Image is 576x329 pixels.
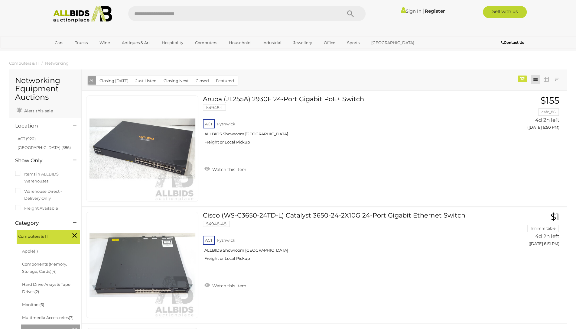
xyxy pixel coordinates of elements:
span: Alert this sale [23,108,53,114]
button: All [88,76,96,85]
h1: Networking Equipment Auctions [15,76,75,102]
span: (7) [69,315,73,320]
a: Wine [96,38,114,48]
span: (4) [51,269,57,274]
span: (6) [39,302,44,307]
a: Watch this item [203,281,248,290]
a: Cars [51,38,67,48]
img: 54948-48a.jpg [89,212,195,318]
button: Search [335,6,366,21]
div: 12 [518,76,527,82]
a: Trucks [71,38,92,48]
a: Alert this sale [15,106,54,115]
img: Allbids.com.au [50,6,116,23]
h4: Location [15,123,64,129]
span: $155 [540,95,559,106]
a: Networking [45,61,69,66]
b: Contact Us [501,40,524,45]
h4: Category [15,220,64,226]
a: Hard Drive Arrays & Tape Drives(2) [22,282,70,294]
span: Watch this item [211,283,246,289]
a: Contact Us [501,39,525,46]
button: Featured [212,76,238,85]
a: Watch this item [203,164,248,173]
a: Components (Memory, Storage, Cards)(4) [22,262,67,273]
a: Cisco (WS-C3650-24TD-L) Catalyst 3650-24-2X10G 24-Port Gigabit Ethernet Switch 54948-48 ACT Fyshw... [207,212,481,266]
a: Hospitality [158,38,187,48]
button: Closed [192,76,213,85]
a: Computers [191,38,221,48]
a: Household [225,38,255,48]
a: $1 Innimmitable 4d 2h left ([DATE] 6:51 PM) [491,212,561,250]
span: Watch this item [211,167,246,172]
a: Aruba (JL255A) 2930F 24-Port Gigabit PoE+ Switch 54948-1 ACT Fyshwick ALLBIDS Showroom [GEOGRAPHI... [207,95,481,149]
a: Sell with us [483,6,527,18]
label: Items in ALLBIDS Warehouses [15,171,75,185]
img: 54948-1a.jpg [89,96,195,202]
span: Computers & IT [18,231,63,240]
a: Industrial [259,38,285,48]
a: [GEOGRAPHIC_DATA] [367,38,418,48]
span: $1 [551,211,559,222]
span: (2) [34,289,39,294]
a: Office [320,38,339,48]
a: Multimedia Accessories(7) [22,315,73,320]
a: Computers & IT [9,61,39,66]
a: Sports [343,38,363,48]
button: Closing Next [160,76,192,85]
a: [GEOGRAPHIC_DATA] (386) [18,145,71,150]
h4: Show Only [15,158,64,163]
a: Antiques & Art [118,38,154,48]
a: Register [425,8,445,14]
button: Closing [DATE] [96,76,132,85]
a: Sign In [401,8,421,14]
a: $155 cafc_86 4d 2h left ([DATE] 6:50 PM) [491,95,561,133]
a: ACT (920) [18,136,36,141]
label: Freight Available [15,205,58,212]
span: (1) [34,249,38,253]
button: Just Listed [132,76,160,85]
label: Warehouse Direct - Delivery Only [15,188,75,202]
a: Jewellery [289,38,316,48]
a: Monitors(6) [22,302,44,307]
a: Apple(1) [22,249,38,253]
span: | [422,8,424,14]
